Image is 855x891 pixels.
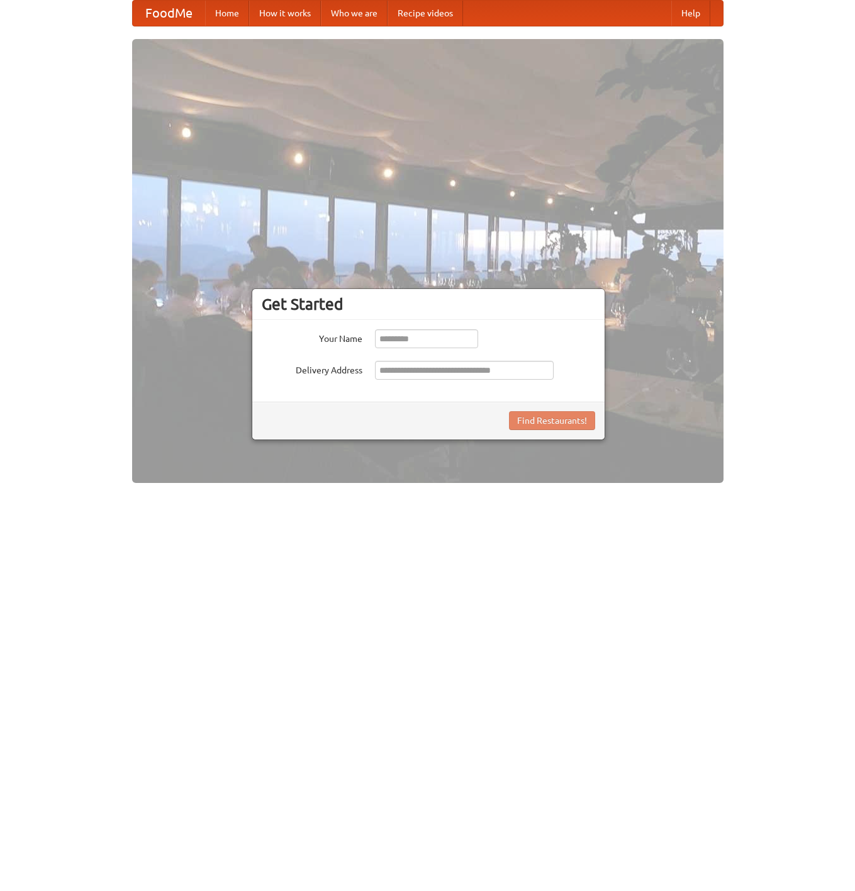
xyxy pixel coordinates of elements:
[262,329,362,345] label: Your Name
[388,1,463,26] a: Recipe videos
[249,1,321,26] a: How it works
[671,1,710,26] a: Help
[205,1,249,26] a: Home
[509,411,595,430] button: Find Restaurants!
[262,361,362,377] label: Delivery Address
[133,1,205,26] a: FoodMe
[262,295,595,314] h3: Get Started
[321,1,388,26] a: Who we are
